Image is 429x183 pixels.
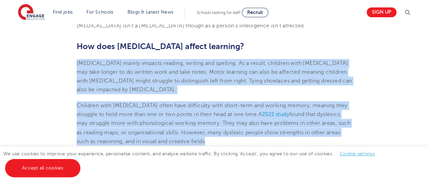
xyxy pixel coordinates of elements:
[77,60,352,93] span: [MEDICAL_DATA] mainly impacts reading, writing and spelling. As a result, children with [MEDICAL_...
[128,9,174,15] a: Blogs & Latest News
[5,159,80,177] a: Accept all cookies
[77,120,350,144] span: . They may also have problems in other areas, such as reading maps, or organisational skills. How...
[340,151,375,156] a: Cookie settings
[77,42,244,51] b: How does [MEDICAL_DATA] affect learning?
[53,9,73,15] a: Find jobs
[242,8,268,17] a: Recruit
[262,111,289,117] a: 2021 study
[18,4,44,21] img: Engage Education
[197,10,240,15] span: Schools looking for staff
[367,7,396,17] a: Sign up
[86,9,113,15] a: For Schools
[258,111,261,117] span: A
[3,151,382,170] span: We use cookies to improve your experience, personalise content, and analyse website traffic. By c...
[247,10,263,15] span: Recruit
[77,102,348,117] span: Children with [MEDICAL_DATA] often have difficulty with short-term and working memory, meaning th...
